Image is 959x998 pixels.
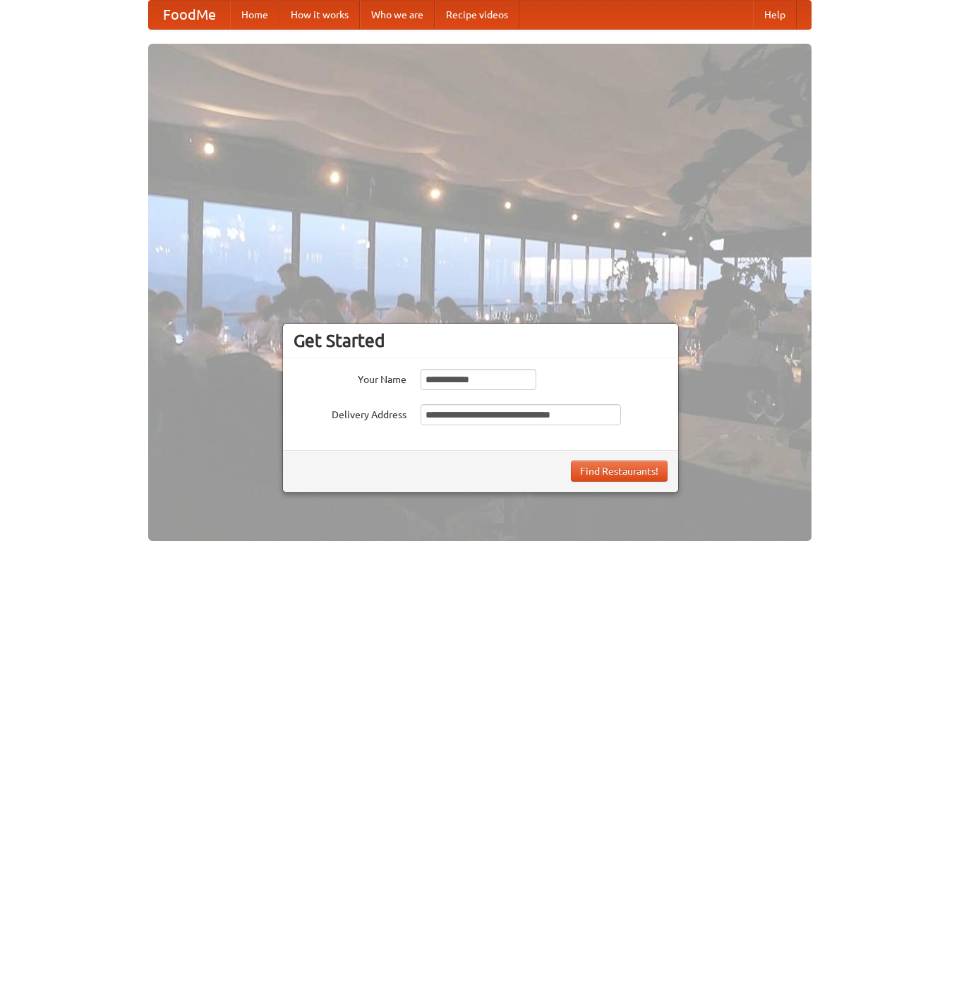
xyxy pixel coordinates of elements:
h3: Get Started [294,330,668,351]
a: FoodMe [149,1,230,29]
a: Home [230,1,279,29]
label: Your Name [294,369,406,387]
label: Delivery Address [294,404,406,422]
a: Who we are [360,1,435,29]
button: Find Restaurants! [571,461,668,482]
a: Recipe videos [435,1,519,29]
a: How it works [279,1,360,29]
a: Help [753,1,797,29]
